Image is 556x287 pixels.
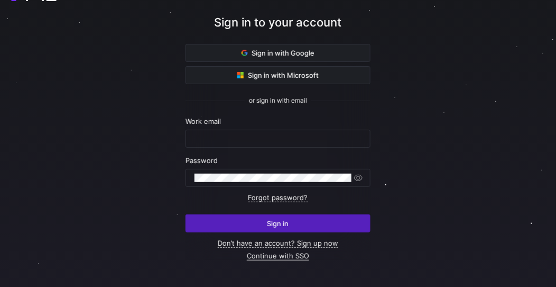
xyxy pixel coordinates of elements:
[186,117,221,125] span: Work email
[248,193,308,202] a: Forgot password?
[249,97,307,104] span: or sign in with email
[186,14,370,44] div: Sign in to your account
[267,219,289,228] span: Sign in
[186,44,370,62] button: Sign in with Google
[247,252,309,261] a: Continue with SSO
[186,214,370,232] button: Sign in
[186,156,218,165] span: Password
[218,239,338,248] a: Don’t have an account? Sign up now
[242,49,315,57] span: Sign in with Google
[186,66,370,84] button: Sign in with Microsoft
[237,71,319,79] span: Sign in with Microsoft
